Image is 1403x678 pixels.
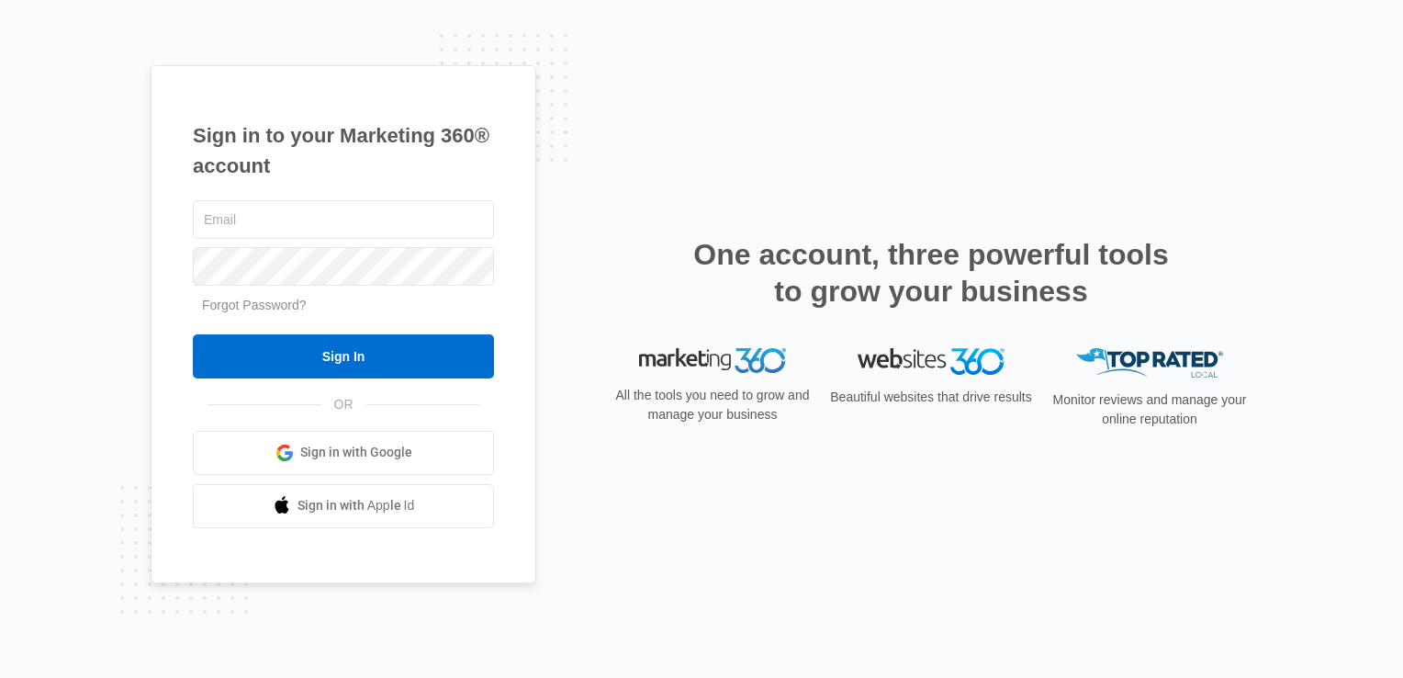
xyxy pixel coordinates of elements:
[828,388,1034,407] p: Beautiful websites that drive results
[202,298,307,312] a: Forgot Password?
[1047,390,1252,429] p: Monitor reviews and manage your online reputation
[193,120,494,181] h1: Sign in to your Marketing 360® account
[1076,348,1223,379] img: Top Rated Local
[639,348,786,374] img: Marketing 360
[193,431,494,475] a: Sign in with Google
[610,386,815,424] p: All the tools you need to grow and manage your business
[321,395,366,414] span: OR
[193,200,494,239] input: Email
[688,236,1174,310] h2: One account, three powerful tools to grow your business
[193,484,494,528] a: Sign in with Apple Id
[193,334,494,379] input: Sign In
[300,443,412,462] span: Sign in with Google
[858,348,1005,375] img: Websites 360
[297,496,415,515] span: Sign in with Apple Id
